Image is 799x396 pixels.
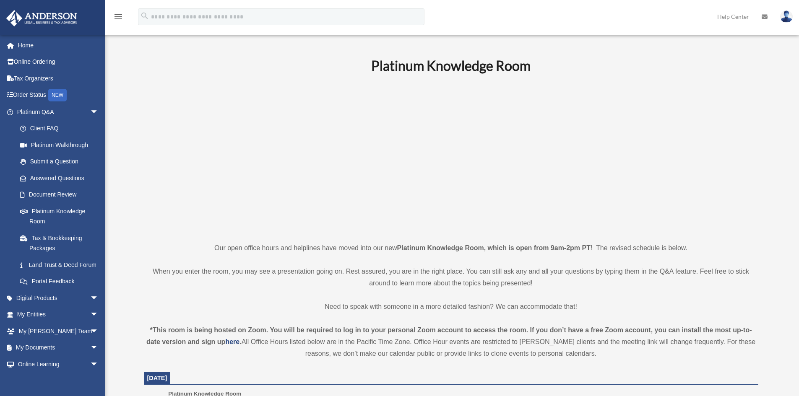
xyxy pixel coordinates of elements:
i: search [140,11,149,21]
span: arrow_drop_down [90,339,107,357]
div: NEW [48,89,67,101]
a: Tax Organizers [6,70,111,87]
a: My [PERSON_NAME] Teamarrow_drop_down [6,323,111,339]
span: arrow_drop_down [90,306,107,324]
a: Tax & Bookkeeping Packages [12,230,111,256]
b: Platinum Knowledge Room [371,57,531,74]
strong: *This room is being hosted on Zoom. You will be required to log in to your personal Zoom account ... [146,326,752,345]
span: arrow_drop_down [90,290,107,307]
a: My Entitiesarrow_drop_down [6,306,111,323]
strong: . [239,338,241,345]
a: Digital Productsarrow_drop_down [6,290,111,306]
a: Order StatusNEW [6,87,111,104]
a: Home [6,37,111,54]
a: Platinum Knowledge Room [12,203,107,230]
img: User Pic [780,10,793,23]
a: menu [113,15,123,22]
span: arrow_drop_down [90,323,107,340]
a: Submit a Question [12,153,111,170]
img: Anderson Advisors Platinum Portal [4,10,80,26]
a: Platinum Q&Aarrow_drop_down [6,104,111,120]
span: arrow_drop_down [90,104,107,121]
a: Online Ordering [6,54,111,70]
strong: Platinum Knowledge Room, which is open from 9am-2pm PT [397,244,591,251]
a: Land Trust & Deed Forum [12,256,111,273]
a: My Documentsarrow_drop_down [6,339,111,356]
p: Need to speak with someone in a more detailed fashion? We can accommodate that! [144,301,758,313]
p: Our open office hours and helplines have moved into our new ! The revised schedule is below. [144,242,758,254]
a: Document Review [12,186,111,203]
p: When you enter the room, you may see a presentation going on. Rest assured, you are in the right ... [144,266,758,289]
div: All Office Hours listed below are in the Pacific Time Zone. Office Hour events are restricted to ... [144,324,758,360]
a: Platinum Walkthrough [12,137,111,153]
span: [DATE] [147,375,167,381]
a: Portal Feedback [12,273,111,290]
a: here [225,338,239,345]
a: Answered Questions [12,170,111,186]
span: arrow_drop_down [90,356,107,373]
i: menu [113,12,123,22]
iframe: 231110_Toby_KnowledgeRoom [325,85,577,227]
a: Online Learningarrow_drop_down [6,356,111,373]
a: Client FAQ [12,120,111,137]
